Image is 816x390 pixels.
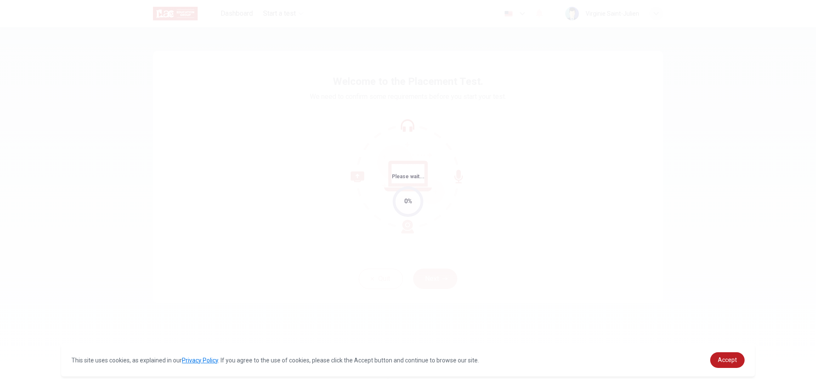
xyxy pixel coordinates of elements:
[710,352,745,368] a: dismiss cookie message
[61,344,755,376] div: cookieconsent
[392,174,425,180] span: Please wait...
[182,357,218,364] a: Privacy Policy
[71,357,479,364] span: This site uses cookies, as explained in our . If you agree to the use of cookies, please click th...
[404,196,412,206] div: 0%
[718,356,737,363] span: Accept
